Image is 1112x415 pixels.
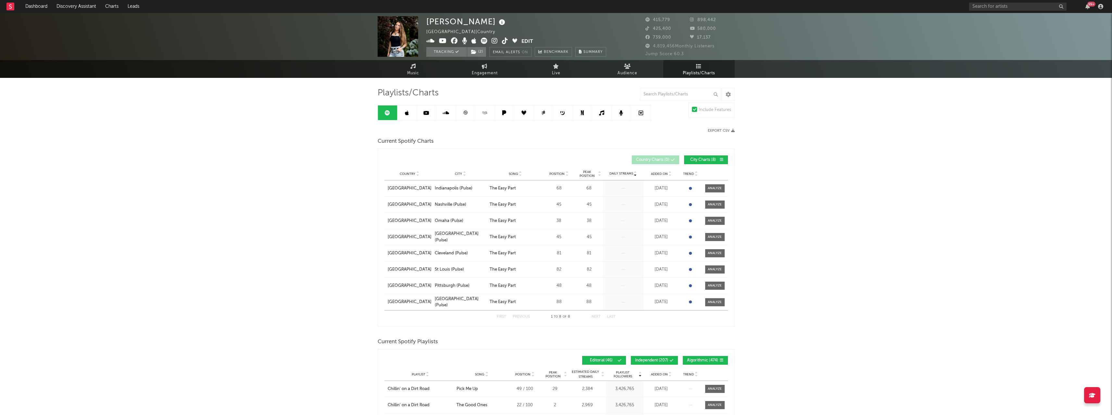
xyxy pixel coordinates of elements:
a: Nashville (Pulse) [435,201,486,208]
div: The Easy Part [490,283,516,289]
span: Added On [651,372,668,376]
span: Added On [651,172,668,176]
div: 99 + [1087,2,1095,6]
div: Cleveland (Pulse) [435,250,468,257]
div: [PERSON_NAME] [426,16,507,27]
div: [DATE] [645,402,678,409]
span: Audience [618,69,637,77]
div: [DATE] [645,250,678,257]
span: Playlists/Charts [683,69,715,77]
a: [GEOGRAPHIC_DATA] [388,283,431,289]
div: 45 [544,201,574,208]
button: Country Charts(0) [632,155,679,164]
span: Song [509,172,518,176]
span: Estimated Daily Streams [570,370,601,379]
div: [GEOGRAPHIC_DATA] | Country [426,28,503,36]
div: 82 [577,266,601,273]
div: [DATE] [645,218,678,224]
a: The Easy Part [490,283,541,289]
button: Last [607,315,616,319]
div: 88 [544,299,574,305]
a: Music [378,60,449,78]
a: Benchmark [535,47,572,57]
a: [GEOGRAPHIC_DATA] [388,218,431,224]
span: Country Charts ( 0 ) [636,158,669,162]
div: [DATE] [645,299,678,305]
a: The Easy Part [490,218,541,224]
span: Peak Position [577,170,597,178]
a: [GEOGRAPHIC_DATA] [388,250,431,257]
span: Current Spotify Playlists [378,338,438,346]
span: 898,442 [690,18,716,22]
div: Include Features [699,106,731,114]
div: 2 [543,402,567,409]
span: 425,400 [645,27,671,31]
span: 4,819,456 Monthly Listeners [645,44,715,48]
em: On [522,51,528,54]
span: Playlists/Charts [378,89,439,97]
a: Pittsburgh (Pulse) [435,283,486,289]
span: Peak Position [543,371,563,378]
span: to [554,315,558,318]
div: [DATE] [645,283,678,289]
span: Live [552,69,560,77]
button: 99+ [1085,4,1090,9]
div: 81 [577,250,601,257]
a: [GEOGRAPHIC_DATA] (Pulse) [435,231,486,243]
div: Pick Me Up [456,386,478,392]
div: St Louis (Pulse) [435,266,464,273]
div: Omaha (Pulse) [435,218,463,224]
span: Position [549,172,565,176]
span: Summary [583,50,603,54]
div: [GEOGRAPHIC_DATA] [388,234,431,240]
span: 17,137 [690,35,711,40]
div: 38 [544,218,574,224]
span: Editorial ( 46 ) [586,359,616,362]
input: Search Playlists/Charts [640,88,721,101]
span: Trend [683,172,694,176]
div: 45 [577,234,601,240]
a: [GEOGRAPHIC_DATA] [388,185,431,192]
div: The Easy Part [490,185,516,192]
div: 2,969 [570,402,605,409]
a: [GEOGRAPHIC_DATA] [388,299,431,305]
div: 38 [577,218,601,224]
a: Live [520,60,592,78]
button: Tracking [426,47,467,57]
span: 739,000 [645,35,671,40]
a: Cleveland (Pulse) [435,250,486,257]
div: Indianapolis (Pulse) [435,185,472,192]
span: Trend [683,372,694,376]
div: The Easy Part [490,234,516,240]
div: The Easy Part [490,299,516,305]
button: (2) [467,47,486,57]
a: Playlists/Charts [663,60,735,78]
div: 68 [544,185,574,192]
div: 45 [544,234,574,240]
a: The Easy Part [490,234,541,240]
div: 3,426,765 [608,386,642,392]
div: [DATE] [645,185,678,192]
a: Indianapolis (Pulse) [435,185,486,192]
div: The Easy Part [490,218,516,224]
div: 2,384 [570,386,605,392]
div: 22 / 100 [510,402,540,409]
button: Independent(207) [631,356,678,365]
div: 49 / 100 [510,386,540,392]
span: City [455,172,462,176]
a: [GEOGRAPHIC_DATA] [388,266,431,273]
div: The Good Ones [456,402,487,409]
span: Country [400,172,415,176]
div: The Easy Part [490,201,516,208]
div: Chillin' on a Dirt Road [388,402,430,409]
span: of [563,315,567,318]
span: Algorithmic ( 474 ) [687,359,718,362]
div: The Easy Part [490,266,516,273]
span: City Charts ( 8 ) [688,158,718,162]
button: Email AlertsOn [489,47,531,57]
span: Position [515,372,531,376]
div: [DATE] [645,201,678,208]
